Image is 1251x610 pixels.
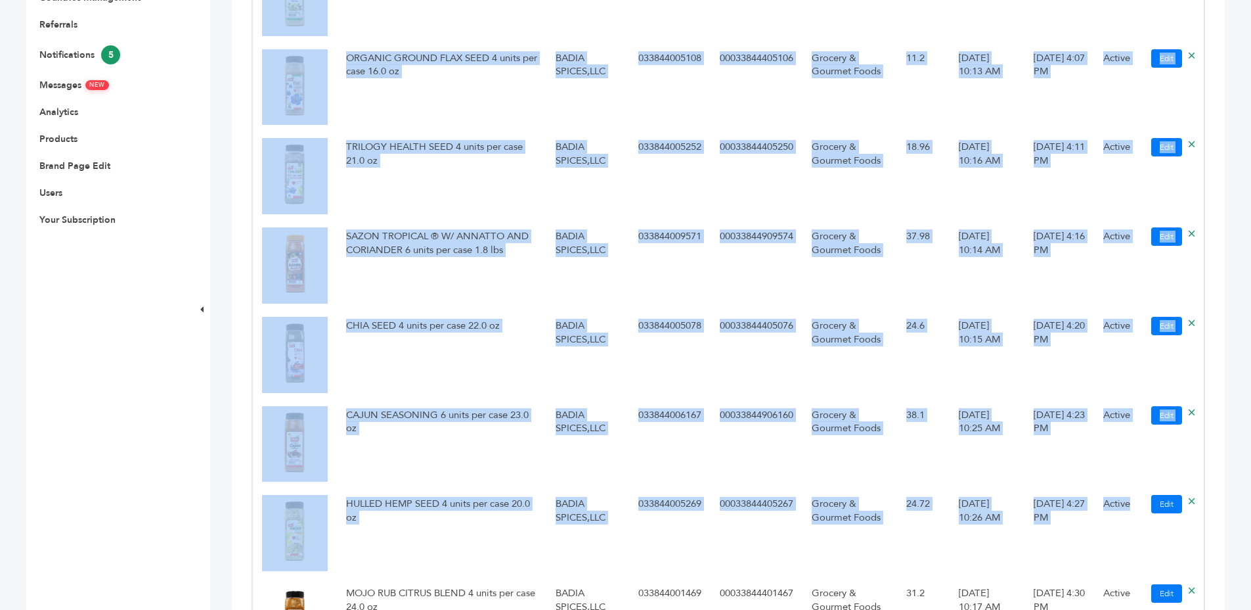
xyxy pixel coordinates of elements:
a: Edit [1151,138,1182,156]
td: Grocery & Gourmet Foods [802,131,897,221]
img: No Image [262,320,328,386]
td: 00033844906160 [711,400,802,489]
a: Edit [1151,406,1182,425]
td: Active [1094,400,1142,489]
a: Edit [1151,317,1182,335]
a: MessagesNEW [39,79,109,91]
span: 5 [101,45,120,64]
a: Notifications5 [39,49,120,61]
td: [DATE] 10:14 AM [950,221,1024,310]
td: Active [1094,488,1142,578]
td: [DATE] 4:23 PM [1024,400,1094,489]
td: Active [1094,131,1142,221]
a: Brand Page Edit [39,160,110,172]
td: [DATE] 4:27 PM [1024,488,1094,578]
td: 00033844405267 [711,488,802,578]
a: Edit [1151,49,1182,68]
td: 033844009571 [629,221,711,310]
td: Grocery & Gourmet Foods [802,310,897,400]
a: Users [39,187,62,199]
td: CAJUN SEASONING 6 units per case 23.0 oz [337,400,546,489]
td: Active [1094,221,1142,310]
td: 033844005252 [629,131,711,221]
td: [DATE] 4:16 PM [1024,221,1094,310]
td: HULLED HEMP SEED 4 units per case 20.0 oz [337,488,546,578]
td: 00033844405076 [711,310,802,400]
td: 24.72 [897,488,949,578]
td: ORGANIC GROUND FLAX SEED 4 units per case 16.0 oz [337,43,546,132]
td: Active [1094,43,1142,132]
td: 24.6 [897,310,949,400]
td: BADIA SPICES,LLC [546,400,629,489]
img: No Image [262,498,328,564]
td: 11.2 [897,43,949,132]
td: [DATE] 4:07 PM [1024,43,1094,132]
img: No Image [262,410,328,475]
td: Grocery & Gourmet Foods [802,488,897,578]
td: 033844005269 [629,488,711,578]
td: Grocery & Gourmet Foods [802,221,897,310]
td: Active [1094,310,1142,400]
td: [DATE] 4:20 PM [1024,310,1094,400]
td: BADIA SPICES,LLC [546,43,629,132]
a: Edit [1151,227,1182,246]
a: Analytics [39,106,78,118]
td: 00033844405250 [711,131,802,221]
td: 37.98 [897,221,949,310]
a: Products [39,133,77,145]
a: Your Subscription [39,214,116,226]
td: BADIA SPICES,LLC [546,310,629,400]
img: No Image [262,231,328,296]
a: Edit [1151,495,1182,513]
td: [DATE] 10:15 AM [950,310,1024,400]
td: 00033844405106 [711,43,802,132]
td: BADIA SPICES,LLC [546,131,629,221]
td: BADIA SPICES,LLC [546,488,629,578]
img: No Image [262,141,328,207]
td: Grocery & Gourmet Foods [802,400,897,489]
td: 033844005078 [629,310,711,400]
img: No Image [262,53,328,118]
td: 18.96 [897,131,949,221]
td: CHIA SEED 4 units per case 22.0 oz [337,310,546,400]
td: [DATE] 10:25 AM [950,400,1024,489]
td: [DATE] 10:13 AM [950,43,1024,132]
td: [DATE] 10:26 AM [950,488,1024,578]
td: 033844005108 [629,43,711,132]
td: 033844006167 [629,400,711,489]
a: Referrals [39,18,77,31]
td: [DATE] 4:11 PM [1024,131,1094,221]
a: Edit [1151,584,1182,603]
td: [DATE] 10:16 AM [950,131,1024,221]
td: 38.1 [897,400,949,489]
span: NEW [85,80,109,90]
td: Grocery & Gourmet Foods [802,43,897,132]
td: 00033844909574 [711,221,802,310]
td: TRILOGY HEALTH SEED 4 units per case 21.0 oz [337,131,546,221]
td: SAZON TROPICAL ® W/ ANNATTO AND CORIANDER 6 units per case 1.8 lbs [337,221,546,310]
td: BADIA SPICES,LLC [546,221,629,310]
